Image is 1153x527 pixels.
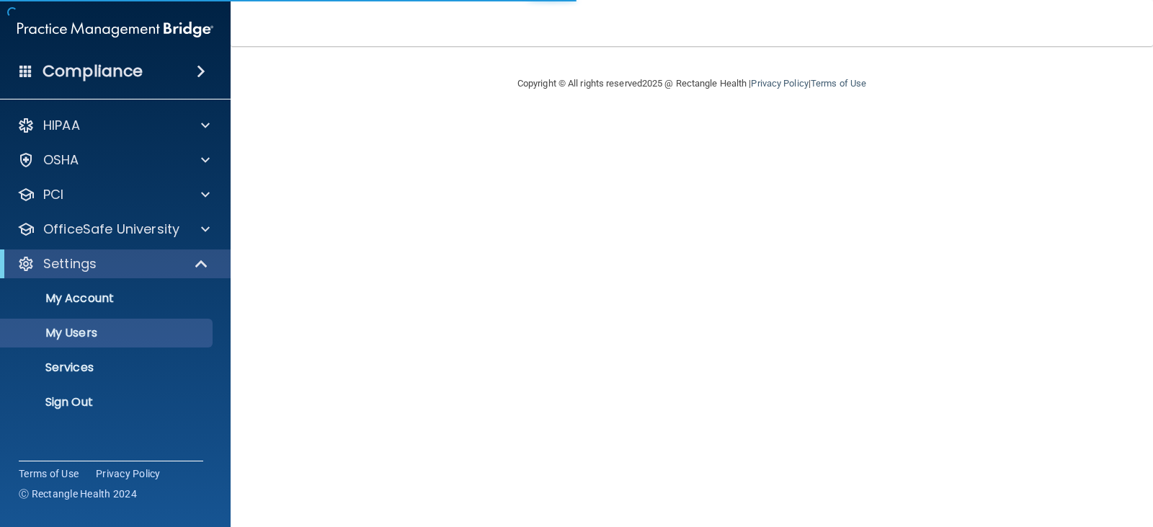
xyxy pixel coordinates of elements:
a: PCI [17,186,210,203]
a: OSHA [17,151,210,169]
a: HIPAA [17,117,210,134]
p: Sign Out [9,395,206,409]
a: Terms of Use [811,78,866,89]
p: Settings [43,255,97,273]
a: Privacy Policy [96,466,161,481]
h4: Compliance [43,61,143,81]
a: OfficeSafe University [17,221,210,238]
p: PCI [43,186,63,203]
span: Ⓒ Rectangle Health 2024 [19,487,137,501]
p: Services [9,360,206,375]
img: PMB logo [17,15,213,44]
p: My Users [9,326,206,340]
div: Copyright © All rights reserved 2025 @ Rectangle Health | | [429,61,955,107]
a: Privacy Policy [751,78,808,89]
a: Settings [17,255,209,273]
p: OSHA [43,151,79,169]
p: HIPAA [43,117,80,134]
p: OfficeSafe University [43,221,179,238]
p: My Account [9,291,206,306]
a: Terms of Use [19,466,79,481]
